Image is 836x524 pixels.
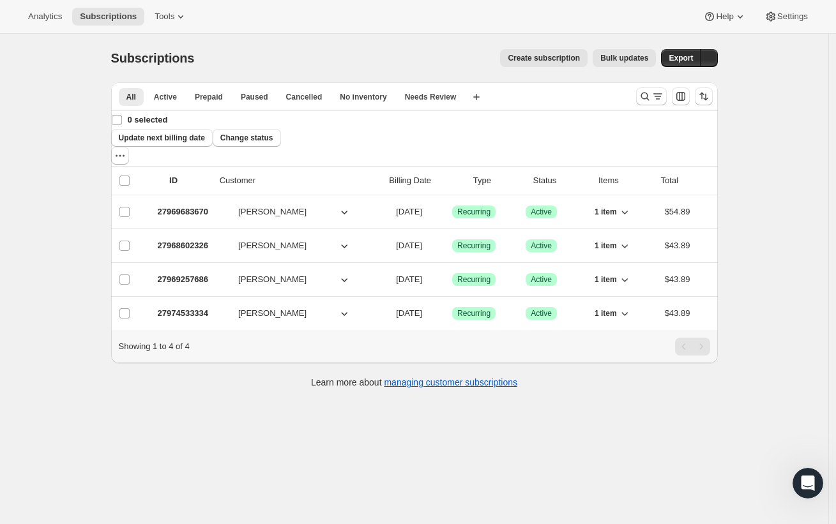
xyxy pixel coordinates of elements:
[238,239,307,252] span: [PERSON_NAME]
[72,8,144,26] button: Subscriptions
[757,8,816,26] button: Settings
[340,92,386,102] span: No inventory
[396,241,422,250] span: [DATE]
[595,241,617,251] span: 1 item
[500,49,588,67] button: Create subscription
[158,206,209,218] p: 27969683670
[155,11,174,22] span: Tools
[128,114,168,126] p: 0 selected
[593,49,656,67] button: Bulk updates
[28,11,62,22] span: Analytics
[636,87,667,105] button: Search and filter results
[111,129,213,147] button: Update next billing date
[286,92,323,102] span: Cancelled
[138,271,710,288] div: 27969257686[PERSON_NAME][DATE]SuccessRecurringSuccessActive1 item$43.89
[119,340,190,353] p: Showing 1 to 4 of 4
[665,308,690,318] span: $43.89
[777,11,808,22] span: Settings
[231,202,358,222] button: [PERSON_NAME]
[147,8,195,26] button: Tools
[457,308,490,318] span: Recurring
[457,207,490,217] span: Recurring
[111,51,195,65] span: Subscriptions
[669,53,693,63] span: Export
[138,174,710,187] div: IDCustomerBilling DateTypeStatusItemsTotal
[220,133,273,143] span: Change status
[672,87,690,105] button: Customize table column order and visibility
[665,241,690,250] span: $43.89
[20,8,70,26] button: Analytics
[154,92,177,102] span: Active
[533,174,557,187] p: Status
[126,92,136,102] span: All
[531,241,552,251] span: Active
[238,307,307,320] span: [PERSON_NAME]
[158,273,209,286] p: 27969257686
[311,376,517,389] p: Learn more about
[595,274,617,285] span: 1 item
[695,87,713,105] button: Sort the results
[665,274,690,284] span: $43.89
[231,236,358,256] button: [PERSON_NAME]
[531,274,552,285] span: Active
[396,274,422,284] span: [DATE]
[119,133,205,143] span: Update next billing date
[600,53,648,63] span: Bulk updates
[793,468,823,498] iframe: Intercom live chat
[169,174,178,187] p: ID
[238,273,307,286] span: [PERSON_NAME]
[158,307,209,320] p: 27974533334
[396,207,422,216] span: [DATE]
[457,274,490,285] span: Recurring
[213,129,281,147] button: Change status
[138,203,710,221] div: 27969683670[PERSON_NAME][DATE]SuccessRecurringSuccessActive1 item$54.89
[158,239,209,252] p: 27968602326
[531,308,552,318] span: Active
[195,92,223,102] span: Prepaid
[665,207,690,216] span: $54.89
[241,92,268,102] span: Paused
[405,92,457,102] span: Needs Review
[595,308,617,318] span: 1 item
[675,338,710,356] nav: Pagination
[473,174,491,187] div: Type
[389,174,431,187] p: Billing Date
[695,8,754,26] button: Help
[457,241,490,251] span: Recurring
[716,11,733,22] span: Help
[661,49,701,67] button: Export
[466,88,487,106] button: Create new view
[587,237,635,255] button: 1 item
[531,207,552,217] span: Active
[587,304,635,322] button: 1 item
[587,271,635,288] button: 1 item
[80,11,137,22] span: Subscriptions
[231,303,358,324] button: [PERSON_NAME]
[138,237,710,255] div: 27968602326[PERSON_NAME][DATE]SuccessRecurringSuccessActive1 item$43.89
[231,269,358,290] button: [PERSON_NAME]
[220,174,347,187] p: Customer
[508,53,580,63] span: Create subscription
[660,174,678,187] p: Total
[384,377,517,387] a: managing customer subscriptions
[587,203,635,221] button: 1 item
[238,206,307,218] span: [PERSON_NAME]
[598,174,619,187] div: Items
[595,207,617,217] span: 1 item
[396,308,422,318] span: [DATE]
[138,304,710,322] div: 27974533334[PERSON_NAME][DATE]SuccessRecurringSuccessActive1 item$43.89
